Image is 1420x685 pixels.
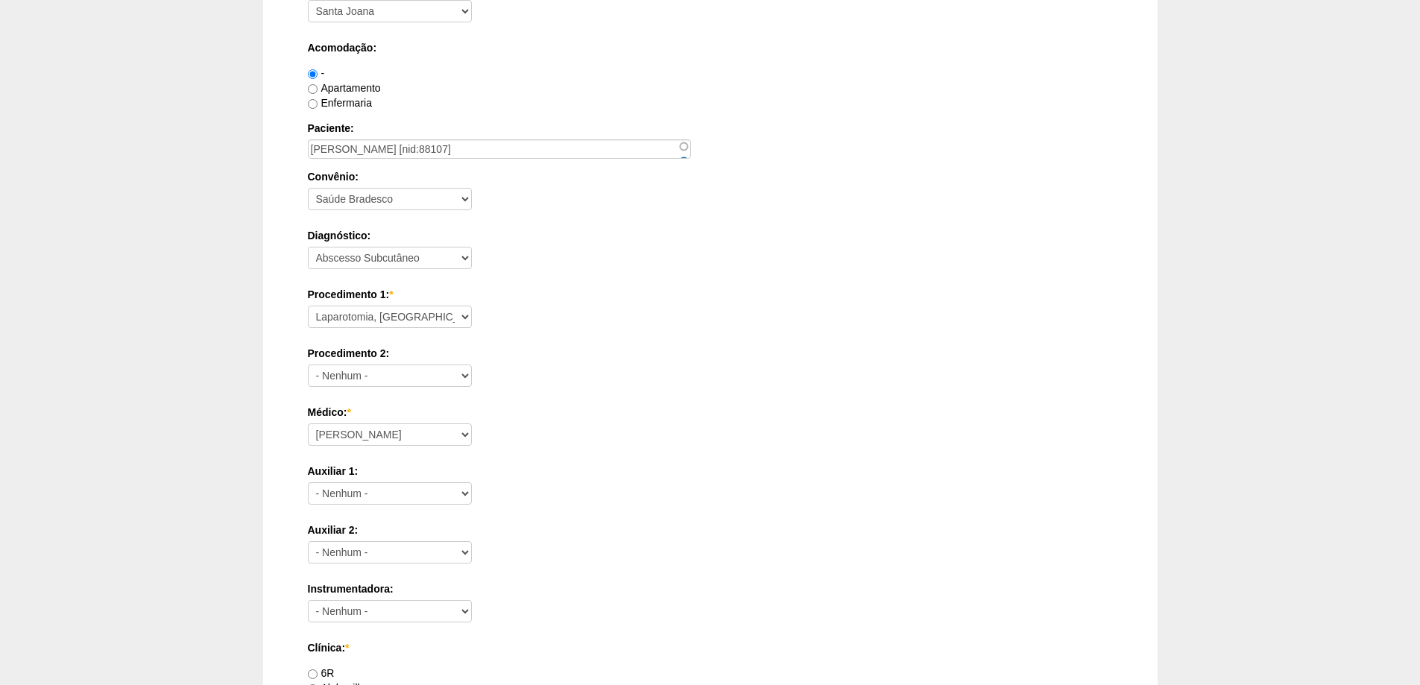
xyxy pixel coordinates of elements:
[308,287,1113,302] label: Procedimento 1:
[308,346,1113,361] label: Procedimento 2:
[389,288,393,300] span: Este campo é obrigatório.
[308,523,1113,537] label: Auxiliar 2:
[308,99,318,109] input: Enfermaria
[308,228,1113,243] label: Diagnóstico:
[308,640,1113,655] label: Clínica:
[308,667,335,679] label: 6R
[308,121,1113,136] label: Paciente:
[347,406,350,418] span: Este campo é obrigatório.
[308,169,1113,184] label: Convênio:
[308,67,325,79] label: -
[345,642,349,654] span: Este campo é obrigatório.
[308,84,318,94] input: Apartamento
[308,464,1113,479] label: Auxiliar 1:
[308,669,318,679] input: 6R
[308,581,1113,596] label: Instrumentadora:
[308,97,372,109] label: Enfermaria
[308,405,1113,420] label: Médico:
[308,69,318,79] input: -
[308,40,1113,55] label: Acomodação:
[308,82,381,94] label: Apartamento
